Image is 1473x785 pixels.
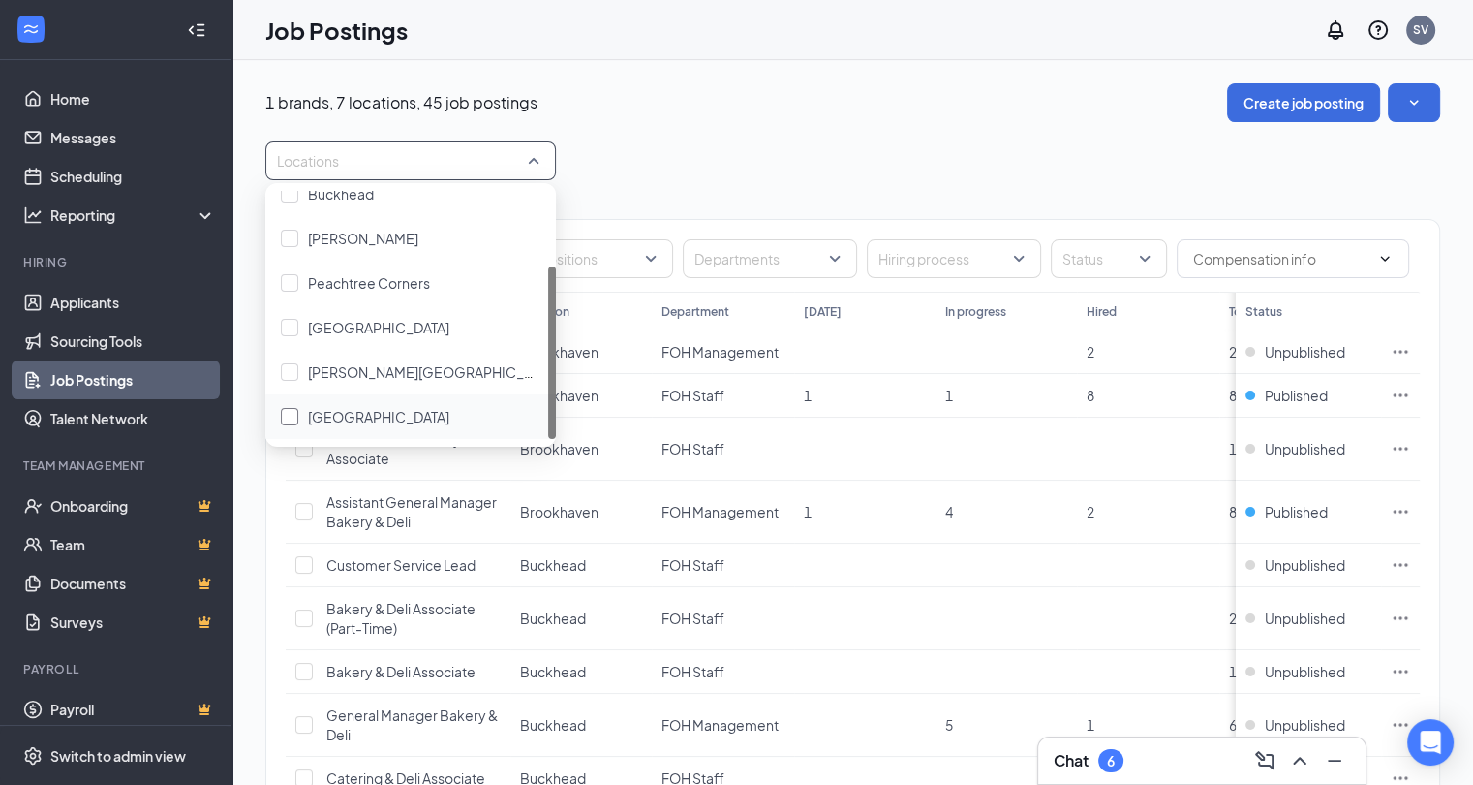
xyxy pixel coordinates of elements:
td: Brookhaven [510,374,652,418]
svg: Ellipses [1391,609,1410,628]
button: Minimize [1319,745,1350,776]
span: Buckhead [520,663,586,680]
span: 1 [1087,716,1094,734]
a: OnboardingCrown [50,487,216,525]
th: [DATE] [794,292,936,330]
span: Buckhead [308,185,374,203]
td: Buckhead [510,694,652,757]
td: FOH Staff [652,544,793,587]
svg: Ellipses [1391,342,1410,361]
span: 1 [945,387,953,404]
svg: Ellipses [1391,662,1410,681]
h1: Job Postings [265,14,408,47]
span: FOH Management [661,716,779,734]
span: 1 [804,503,812,520]
td: Buckhead [510,587,652,650]
span: 1146 [1229,663,1260,680]
td: Brookhaven [510,481,652,544]
div: SV [1413,21,1428,38]
a: Home [50,79,216,118]
span: Unpublished [1265,342,1345,361]
svg: SmallChevronDown [1404,93,1424,112]
span: Bakery & Deli Associate [326,663,476,680]
svg: ChevronDown [1377,251,1393,267]
span: Brookhaven [520,343,598,361]
svg: Settings [23,746,43,766]
svg: Collapse [187,20,206,40]
a: DocumentsCrown [50,564,216,603]
td: Buckhead [510,544,652,587]
span: Assistant General Manager Bakery & Deli [326,493,497,530]
span: Peachtree Corners [308,274,430,292]
td: FOH Staff [652,650,793,694]
span: Buckhead [520,556,586,574]
div: Payroll [23,661,212,677]
span: Unpublished [1265,662,1345,681]
a: Applicants [50,283,216,322]
div: Reporting [50,205,217,225]
span: 116 [1229,440,1252,457]
a: Scheduling [50,157,216,196]
svg: Ellipses [1391,386,1410,405]
td: FOH Staff [652,418,793,481]
a: Messages [50,118,216,157]
svg: Ellipses [1391,715,1410,735]
th: In progress [936,292,1077,330]
div: Peachtree Corners [265,261,556,305]
span: Bakery & Deli Associate (Part-Time) [326,600,476,637]
svg: Minimize [1323,749,1346,772]
td: Buckhead [510,650,652,694]
span: General Manager Bakery & Deli [326,706,498,743]
svg: Analysis [23,205,43,225]
div: Team Management [23,457,212,474]
button: ComposeMessage [1249,745,1280,776]
div: Buckhead [265,172,556,216]
svg: Ellipses [1391,555,1410,575]
span: 2 [1087,343,1094,361]
td: FOH Management [652,694,793,757]
div: Sandy Springs [265,350,556,394]
div: Open Intercom Messenger [1407,719,1454,766]
span: Published [1265,502,1328,521]
h3: Chat [1054,750,1089,771]
svg: Ellipses [1391,439,1410,458]
a: TeamCrown [50,525,216,564]
span: [PERSON_NAME] [308,230,418,247]
button: SmallChevronDown [1388,83,1440,122]
span: FOH Staff [661,663,724,680]
div: Piedmont [265,305,556,350]
span: FOH Staff [661,387,724,404]
th: Hired [1077,292,1218,330]
div: Switch to admin view [50,746,186,766]
th: Total [1219,292,1361,330]
span: 4 [945,503,953,520]
svg: ChevronUp [1288,749,1311,772]
span: Brookhaven [520,440,598,457]
a: Sourcing Tools [50,322,216,361]
span: 86 [1229,503,1244,520]
span: 2 [1087,503,1094,520]
a: Job Postings [50,361,216,399]
p: 1 brands, 7 locations, 45 job postings [265,92,537,113]
div: Hiring [23,254,212,270]
a: SurveysCrown [50,603,216,642]
span: 8 [1087,387,1094,404]
span: 1 [804,387,812,404]
span: Buckhead [520,610,586,627]
span: Customer Service Lead [326,556,476,574]
span: Unpublished [1265,439,1345,458]
span: [PERSON_NAME][GEOGRAPHIC_DATA] [308,363,560,381]
span: Brookhaven [520,503,598,520]
span: 5 [945,716,953,734]
span: FOH Management [661,503,779,520]
span: Unpublished [1265,555,1345,575]
div: Department [661,303,729,320]
span: [GEOGRAPHIC_DATA] [308,408,449,425]
a: Talent Network [50,399,216,438]
div: 6 [1107,753,1115,769]
span: 27 [1229,343,1244,361]
svg: QuestionInfo [1366,18,1390,42]
svg: WorkstreamLogo [21,19,41,39]
span: 215 [1229,610,1252,627]
span: Published [1265,386,1328,405]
